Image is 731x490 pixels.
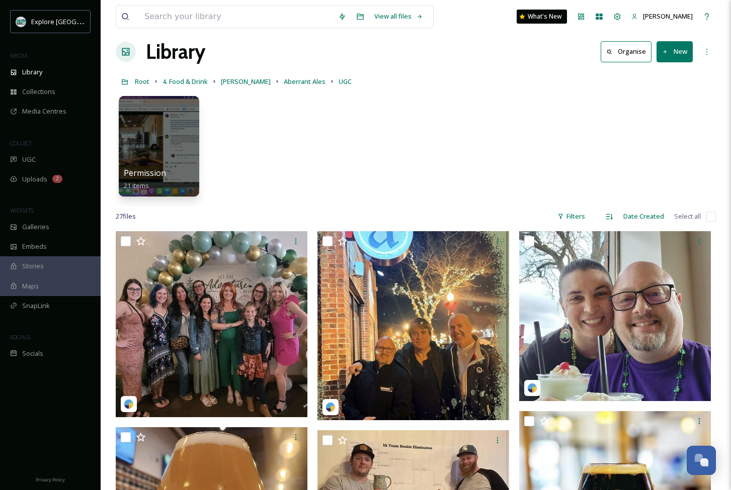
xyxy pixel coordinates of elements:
span: Root [135,77,149,86]
span: Aberrant Ales [284,77,326,86]
button: Open Chat [687,446,716,475]
a: Organise [601,41,657,62]
span: Socials [22,349,43,358]
img: snapsea-logo.png [124,399,134,409]
a: Permission21 items [124,168,166,190]
span: Stories [22,261,44,271]
span: Maps [22,281,39,291]
a: Privacy Policy [36,473,65,485]
a: What's New [517,10,567,24]
span: MEDIA [10,52,28,59]
span: Permission [124,167,166,178]
span: Embeds [22,242,47,251]
div: Date Created [618,207,669,226]
span: 4. Food & Drink [163,77,208,86]
span: Collections [22,87,55,96]
span: SOCIALS [10,333,30,341]
span: Uploads [22,174,47,184]
span: SnapLink [22,301,50,311]
span: WIDGETS [10,207,33,214]
span: Select all [674,212,701,221]
span: Library [22,67,42,77]
a: UGC [339,75,352,87]
span: Media Centres [22,107,66,116]
a: View all files [369,7,428,26]
a: 4. Food & Drink [163,75,208,87]
input: Search your library [139,6,333,28]
a: [PERSON_NAME] [626,7,698,26]
img: 67e7af72-b6c8-455a-acf8-98e6fe1b68aa.avif [16,17,26,27]
span: Galleries [22,222,49,232]
img: snapsea-logo.png [527,383,537,393]
span: COLLECT [10,139,32,147]
img: snapsea-logo.png [326,402,336,412]
a: [PERSON_NAME] [221,75,271,87]
span: [PERSON_NAME] [221,77,271,86]
a: Library [146,37,205,67]
a: Aberrant Ales [284,75,326,87]
span: UGC [22,155,36,164]
img: @jmanlit 3.jpg [519,231,711,401]
button: New [657,41,693,62]
div: 2 [52,175,62,183]
span: Privacy Policy [36,476,65,483]
div: Filters [552,207,590,226]
img: @kbellahairstudioandspa 1.jpg [116,231,307,417]
button: Organise [601,41,652,62]
span: UGC [339,77,352,86]
a: Root [135,75,149,87]
img: @jmanlit 5.jpg [317,231,509,420]
span: 27 file s [116,212,136,221]
span: [PERSON_NAME] [643,12,693,21]
span: Explore [GEOGRAPHIC_DATA][PERSON_NAME] [31,17,170,26]
span: 21 items [124,181,149,190]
